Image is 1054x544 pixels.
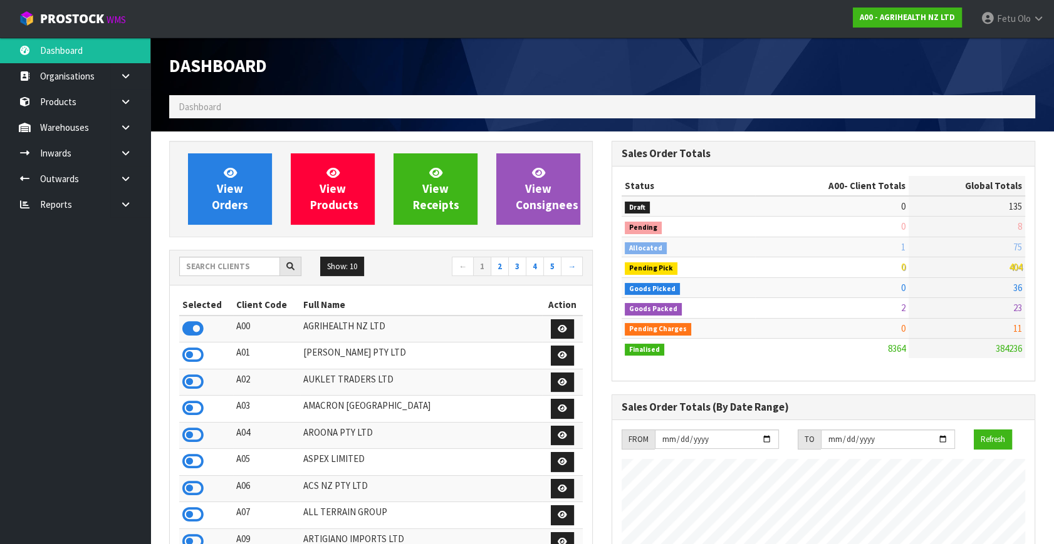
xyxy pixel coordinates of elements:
[901,241,905,253] span: 1
[40,11,104,27] span: ProStock
[1013,241,1022,253] span: 75
[625,323,691,336] span: Pending Charges
[394,153,477,225] a: ViewReceipts
[888,342,905,354] span: 8364
[300,295,542,315] th: Full Name
[233,475,300,502] td: A06
[233,449,300,476] td: A05
[390,257,583,279] nav: Page navigation
[625,303,682,316] span: Goods Packed
[233,342,300,369] td: A01
[320,257,364,277] button: Show: 10
[909,176,1025,196] th: Global Totals
[300,422,542,449] td: AROONA PTY LTD
[853,8,962,28] a: A00 - AGRIHEALTH NZ LTD
[1009,261,1022,273] span: 404
[901,322,905,334] span: 0
[625,202,650,214] span: Draft
[974,429,1012,449] button: Refresh
[179,295,233,315] th: Selected
[622,148,1025,160] h3: Sales Order Totals
[860,12,955,23] strong: A00 - AGRIHEALTH NZ LTD
[997,13,1016,24] span: Fetu
[622,429,655,449] div: FROM
[300,502,542,529] td: ALL TERRAIN GROUP
[622,401,1025,413] h3: Sales Order Totals (By Date Range)
[491,257,509,277] a: 2
[473,257,491,277] a: 1
[543,257,561,277] a: 5
[542,295,583,315] th: Action
[1013,282,1022,294] span: 36
[901,302,905,314] span: 2
[622,176,755,196] th: Status
[1013,302,1022,314] span: 23
[1018,13,1031,24] span: Olo
[901,282,905,294] span: 0
[233,295,300,315] th: Client Code
[300,475,542,502] td: ACS NZ PTY LTD
[291,153,375,225] a: ViewProducts
[901,220,905,232] span: 0
[625,283,680,295] span: Goods Picked
[452,257,474,277] a: ←
[233,396,300,423] td: A03
[233,502,300,529] td: A07
[107,14,126,26] small: WMS
[1009,200,1022,212] span: 135
[300,369,542,396] td: AUKLET TRADERS LTD
[233,369,300,396] td: A02
[413,165,459,212] span: View Receipts
[300,396,542,423] td: AMACRON [GEOGRAPHIC_DATA]
[496,153,580,225] a: ViewConsignees
[798,429,821,449] div: TO
[625,242,667,255] span: Allocated
[1013,322,1022,334] span: 11
[1018,220,1022,232] span: 8
[625,262,677,275] span: Pending Pick
[310,165,358,212] span: View Products
[179,101,221,113] span: Dashboard
[901,261,905,273] span: 0
[300,342,542,369] td: [PERSON_NAME] PTY LTD
[561,257,583,277] a: →
[625,222,662,234] span: Pending
[169,54,267,77] span: Dashboard
[179,257,280,276] input: Search clients
[300,449,542,476] td: ASPEX LIMITED
[188,153,272,225] a: ViewOrders
[901,200,905,212] span: 0
[516,165,578,212] span: View Consignees
[508,257,526,277] a: 3
[828,180,844,192] span: A00
[300,316,542,342] td: AGRIHEALTH NZ LTD
[19,11,34,26] img: cube-alt.png
[996,342,1022,354] span: 384236
[233,316,300,342] td: A00
[526,257,544,277] a: 4
[625,344,664,356] span: Finalised
[212,165,248,212] span: View Orders
[233,422,300,449] td: A04
[755,176,909,196] th: - Client Totals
